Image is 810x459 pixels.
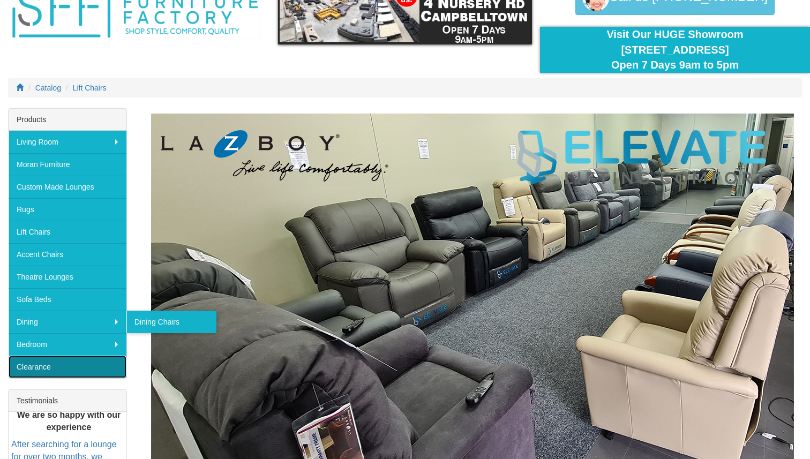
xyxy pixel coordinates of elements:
a: Theatre Lounges [9,266,126,288]
a: Catalog [35,84,61,92]
a: Bedroom [9,333,126,356]
div: Visit Our HUGE Showroom [STREET_ADDRESS] Open 7 Days 9am to 5pm [548,27,802,73]
a: Living Room [9,131,126,153]
a: Clearance [9,356,126,378]
a: Dining [9,311,126,333]
a: Moran Furniture [9,153,126,176]
a: Accent Chairs [9,243,126,266]
a: Lift Chairs [73,84,107,92]
a: Lift Chairs [9,221,126,243]
div: Testimonials [9,390,126,412]
b: We are so happy with our experience [17,410,121,431]
a: Sofa Beds [9,288,126,311]
a: Dining Chairs [126,311,216,333]
a: Custom Made Lounges [9,176,126,198]
div: Products [9,109,126,131]
a: Rugs [9,198,126,221]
